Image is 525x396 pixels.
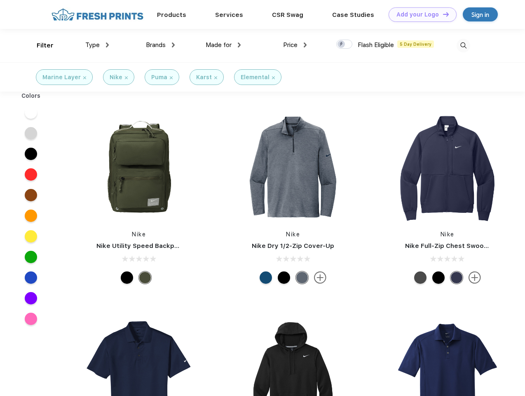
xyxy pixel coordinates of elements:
[414,271,427,284] div: Anthracite
[260,271,272,284] div: Gym Blue
[450,271,463,284] div: Midnight Navy
[441,231,455,238] a: Nike
[443,12,449,16] img: DT
[396,11,439,18] div: Add your Logo
[252,242,334,250] a: Nike Dry 1/2-Zip Cover-Up
[151,73,167,82] div: Puma
[214,76,217,79] img: filter_cancel.svg
[405,242,515,250] a: Nike Full-Zip Chest Swoosh Jacket
[121,271,133,284] div: Black
[393,112,502,222] img: func=resize&h=266
[106,42,109,47] img: dropdown.png
[15,92,47,100] div: Colors
[172,42,175,47] img: dropdown.png
[125,76,128,79] img: filter_cancel.svg
[132,231,146,238] a: Nike
[83,76,86,79] img: filter_cancel.svg
[146,41,166,49] span: Brands
[272,11,303,19] a: CSR Swag
[432,271,445,284] div: Black
[471,10,489,19] div: Sign in
[397,40,434,48] span: 5 Day Delivery
[170,76,173,79] img: filter_cancel.svg
[241,73,270,82] div: Elemental
[110,73,122,82] div: Nike
[296,271,308,284] div: Navy Heather
[272,76,275,79] img: filter_cancel.svg
[49,7,146,22] img: fo%20logo%202.webp
[238,42,241,47] img: dropdown.png
[42,73,81,82] div: Marine Layer
[139,271,151,284] div: Cargo Khaki
[215,11,243,19] a: Services
[304,42,307,47] img: dropdown.png
[358,41,394,49] span: Flash Eligible
[278,271,290,284] div: Black
[283,41,298,49] span: Price
[85,41,100,49] span: Type
[196,73,212,82] div: Karst
[457,39,470,52] img: desktop_search.svg
[37,41,54,50] div: Filter
[463,7,498,21] a: Sign in
[469,271,481,284] img: more.svg
[84,112,194,222] img: func=resize&h=266
[238,112,348,222] img: func=resize&h=266
[206,41,232,49] span: Made for
[314,271,326,284] img: more.svg
[157,11,186,19] a: Products
[96,242,185,250] a: Nike Utility Speed Backpack
[286,231,300,238] a: Nike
